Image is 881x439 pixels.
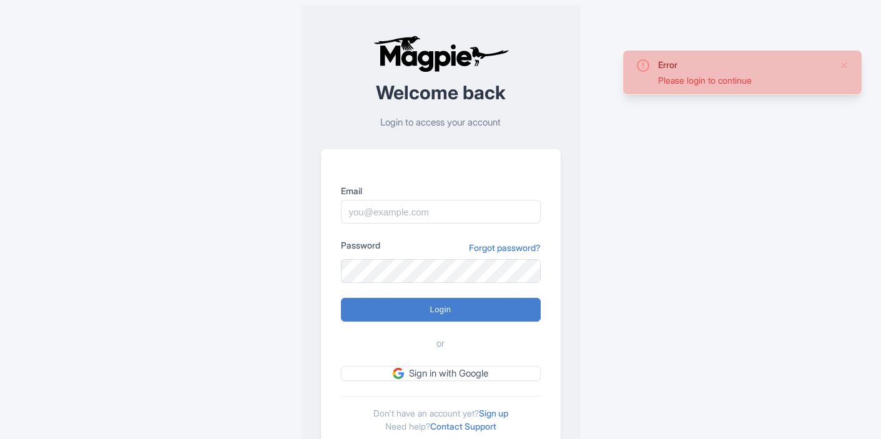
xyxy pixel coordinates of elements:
div: Don't have an account yet? Need help? [341,396,541,433]
div: Error [658,58,829,71]
img: google.svg [393,368,404,379]
label: Email [341,184,541,197]
a: Sign up [479,408,508,418]
a: Contact Support [430,421,496,432]
div: Please login to continue [658,74,829,87]
a: Sign in with Google [341,366,541,382]
img: logo-ab69f6fb50320c5b225c76a69d11143b.png [370,35,511,72]
label: Password [341,239,380,252]
button: Close [839,58,849,73]
input: Login [341,298,541,322]
span: or [436,337,445,351]
input: you@example.com [341,200,541,224]
a: Forgot password? [469,241,541,254]
h2: Welcome back [321,82,561,103]
p: Login to access your account [321,116,561,130]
